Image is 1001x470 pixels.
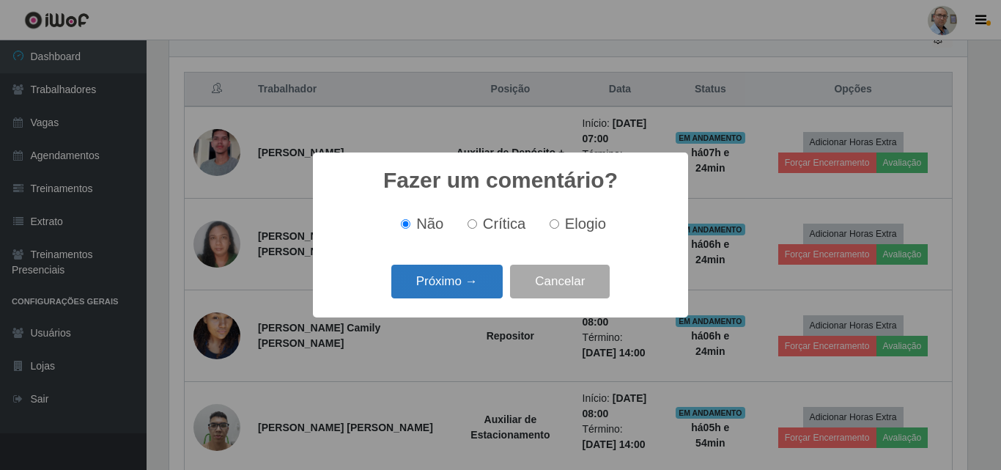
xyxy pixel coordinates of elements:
[483,216,526,232] span: Crítica
[383,167,618,194] h2: Fazer um comentário?
[565,216,606,232] span: Elogio
[401,219,410,229] input: Não
[416,216,443,232] span: Não
[550,219,559,229] input: Elogio
[468,219,477,229] input: Crítica
[510,265,610,299] button: Cancelar
[391,265,503,299] button: Próximo →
